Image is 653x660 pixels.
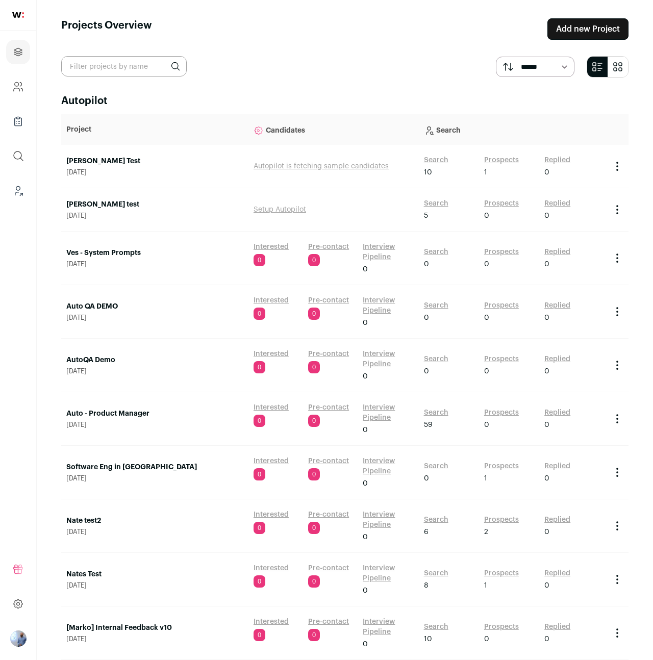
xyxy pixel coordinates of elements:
a: Interview Pipeline [363,617,413,637]
span: 0 [484,211,489,221]
a: Interview Pipeline [363,349,413,369]
a: Interested [254,242,289,252]
button: Project Actions [611,573,623,586]
a: Replied [544,568,570,578]
span: 0 [544,580,549,591]
a: Prospects [484,622,519,632]
h1: Projects Overview [61,18,152,40]
button: Project Actions [611,627,623,639]
span: 0 [544,634,549,644]
a: [Marko] Internal Feedback v10 [66,623,243,633]
span: [DATE] [66,212,243,220]
span: 0 [308,308,320,320]
a: AutoQA Demo [66,355,243,365]
button: Project Actions [611,204,623,216]
span: 6 [424,527,429,537]
span: 0 [544,527,549,537]
a: Pre-contact [308,456,349,466]
span: 0 [308,254,320,266]
span: 0 [544,420,549,430]
span: 0 [484,313,489,323]
a: Prospects [484,247,519,257]
span: 0 [363,586,368,596]
span: 10 [424,634,432,644]
span: 0 [308,361,320,373]
a: Interview Pipeline [363,510,413,530]
span: 0 [484,366,489,376]
button: Project Actions [611,359,623,371]
span: 0 [308,415,320,427]
span: 1 [484,167,487,177]
span: [DATE] [66,528,243,536]
a: Auto QA DEMO [66,301,243,312]
a: Ves - System Prompts [66,248,243,258]
a: Prospects [484,354,519,364]
img: wellfound-shorthand-0d5821cbd27db2630d0214b213865d53afaa358527fdda9d0ea32b1df1b89c2c.svg [12,12,24,18]
img: 97332-medium_jpg [10,630,27,647]
p: Project [66,124,243,135]
a: Interview Pipeline [363,456,413,476]
span: 0 [308,575,320,588]
span: 0 [308,629,320,641]
a: Search [424,568,448,578]
span: 0 [254,522,265,534]
span: [DATE] [66,474,243,483]
a: Search [424,515,448,525]
button: Project Actions [611,160,623,172]
a: Pre-contact [308,563,349,573]
p: Candidates [254,119,414,140]
span: 0 [544,211,549,221]
span: 0 [363,425,368,435]
a: [PERSON_NAME] Test [66,156,243,166]
a: Pre-contact [308,617,349,627]
span: [DATE] [66,367,243,375]
a: Search [424,354,448,364]
a: Software Eng in [GEOGRAPHIC_DATA] [66,462,243,472]
h2: Autopilot [61,94,629,108]
a: Nates Test [66,569,243,579]
a: Interested [254,510,289,520]
span: 0 [254,575,265,588]
a: Pre-contact [308,402,349,413]
a: Replied [544,198,570,209]
a: Prospects [484,155,519,165]
a: Replied [544,461,570,471]
button: Open dropdown [10,630,27,647]
a: Search [424,622,448,632]
a: Interview Pipeline [363,402,413,423]
button: Project Actions [611,413,623,425]
a: Prospects [484,300,519,311]
span: 0 [363,264,368,274]
a: Search [424,408,448,418]
input: Filter projects by name [61,56,187,77]
span: 0 [424,366,429,376]
a: Replied [544,247,570,257]
a: Interested [254,402,289,413]
a: Search [424,247,448,257]
a: Pre-contact [308,295,349,306]
span: 1 [484,580,487,591]
span: [DATE] [66,421,243,429]
span: 0 [484,634,489,644]
a: Pre-contact [308,510,349,520]
span: [DATE] [66,314,243,322]
p: Search [424,119,601,140]
span: 0 [254,361,265,373]
a: Company and ATS Settings [6,74,30,99]
a: Company Lists [6,109,30,134]
span: 0 [254,308,265,320]
span: 0 [308,522,320,534]
a: Replied [544,300,570,311]
a: Search [424,155,448,165]
span: 0 [254,415,265,427]
span: 0 [544,313,549,323]
a: Interested [254,617,289,627]
a: Replied [544,155,570,165]
span: 0 [363,639,368,649]
a: Prospects [484,515,519,525]
a: Leads (Backoffice) [6,179,30,203]
span: 0 [254,468,265,480]
a: Interview Pipeline [363,295,413,316]
span: 0 [544,167,549,177]
a: Auto - Product Manager [66,409,243,419]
